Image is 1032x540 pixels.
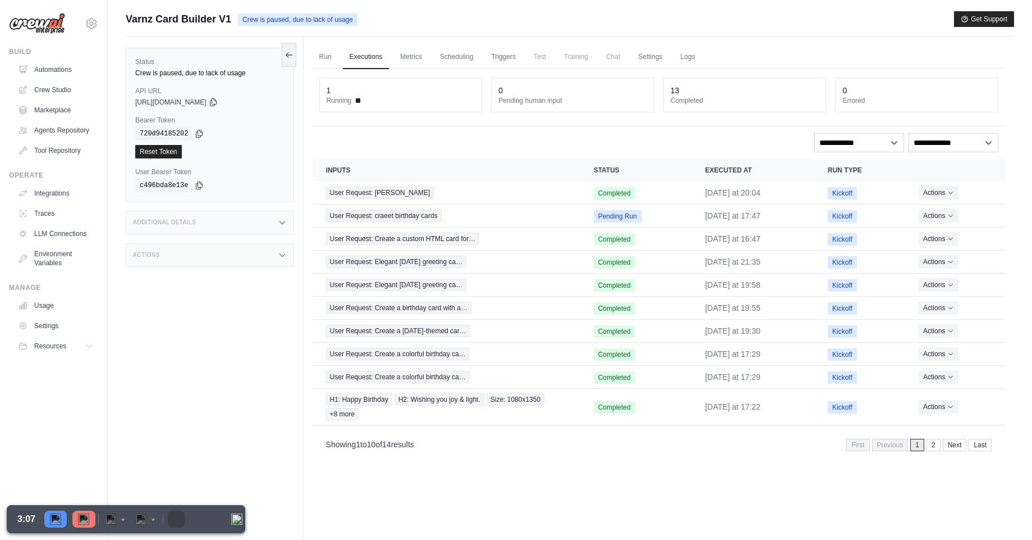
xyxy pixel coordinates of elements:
a: Tool Repository [13,142,98,160]
th: Status [580,159,692,181]
code: c496bda8e13e [135,179,192,192]
time: September 17, 2025 at 16:47 IST [705,234,760,243]
span: Kickoff [828,210,857,223]
span: User Request: craeet birthday cards [326,210,442,222]
nav: Pagination [313,430,1005,459]
h3: Actions [133,252,160,258]
label: Status [135,57,285,66]
span: Kickoff [828,187,857,199]
a: Marketplace [13,101,98,119]
span: [URL][DOMAIN_NAME] [135,98,207,107]
code: 720d94185202 [135,127,192,140]
dt: Errored [842,96,991,105]
span: Completed [594,302,635,315]
a: Settings [631,46,669,69]
nav: Pagination [846,439,992,451]
button: Get Support [954,11,1014,27]
a: Metrics [393,46,429,69]
div: 1 [327,85,331,96]
span: Kickoff [828,233,857,246]
a: View execution details for H1 [326,393,567,420]
a: Traces [13,205,98,223]
time: September 15, 2025 at 17:29 IST [705,350,760,359]
span: Running [327,96,352,105]
time: September 17, 2025 at 17:47 IST [705,211,760,220]
span: Completed [594,348,635,361]
a: View execution details for User Request [326,279,567,291]
span: Crew is paused, due to lack of usage [238,13,357,26]
span: User Request: Create a [DATE]-themed car… [326,325,470,337]
a: View execution details for User Request [326,302,567,314]
span: User Request: Create a custom HTML card for… [326,233,480,245]
time: September 15, 2025 at 19:30 IST [705,326,760,335]
th: Executed at [691,159,814,181]
button: Actions for execution [919,232,958,246]
span: User Request: Elegant [DATE] greeting ca… [326,256,467,268]
span: User Request: Create a colorful birthday ca… [326,348,470,360]
a: Next [943,439,967,451]
a: Crew Studio [13,81,98,99]
span: Kickoff [828,302,857,315]
span: +8 more [326,408,359,420]
span: Kickoff [828,348,857,361]
span: Completed [594,325,635,338]
a: Scheduling [433,46,480,69]
a: View execution details for User Request [326,187,567,199]
span: H2: Wishing you joy & light. [395,393,484,406]
span: 1 [910,439,924,451]
time: September 15, 2025 at 17:22 IST [705,402,760,411]
span: Pending Run [594,210,641,223]
button: Actions for execution [919,255,958,269]
a: 2 [926,439,941,451]
span: Test [527,46,553,68]
span: Resources [34,342,66,351]
a: View execution details for User Request [326,233,567,245]
div: Operate [9,171,98,180]
th: Run Type [814,159,905,181]
button: Resources [13,337,98,355]
time: September 16, 2025 at 19:55 IST [705,303,760,312]
span: User Request: Elegant [DATE] greeting ca… [326,279,467,291]
span: Completed [594,401,635,414]
div: 13 [671,85,680,96]
a: View execution details for User Request [326,210,567,222]
time: September 15, 2025 at 17:29 IST [705,373,760,382]
span: Chat is not available until the deployment is complete [599,46,627,68]
a: LLM Connections [13,225,98,243]
span: Previous [872,439,909,451]
span: Size: 1080x1350 [487,393,544,406]
button: Actions for execution [919,324,958,338]
label: Bearer Token [135,116,285,125]
a: Run [313,46,338,69]
a: View execution details for User Request [326,256,567,268]
section: Crew executions table [313,159,1005,459]
a: Integrations [13,184,98,202]
p: Showing to of results [326,439,414,450]
dt: Pending human input [498,96,647,105]
a: View execution details for User Request [326,325,567,337]
div: Build [9,47,98,56]
dt: Completed [671,96,819,105]
span: Completed [594,256,635,269]
span: Kickoff [828,256,857,269]
a: View execution details for User Request [326,371,567,383]
span: Completed [594,233,635,246]
button: Actions for execution [919,400,958,414]
button: Actions for execution [919,186,958,199]
span: User Request: Create a colorful birthday ca… [326,371,470,383]
label: User Bearer Token [135,167,285,176]
a: Reset Token [135,145,182,158]
span: H1: Happy Birthday [326,393,392,406]
label: API URL [135,87,285,96]
a: Executions [343,46,389,69]
a: Environment Variables [13,245,98,272]
a: Triggers [484,46,522,69]
a: Logs [674,46,702,69]
span: Kickoff [828,401,857,414]
time: September 16, 2025 at 21:35 IST [705,257,760,266]
div: 0 [842,85,847,96]
time: September 17, 2025 at 20:04 IST [705,188,760,197]
a: View execution details for User Request [326,348,567,360]
span: Varnz Card Builder V1 [126,11,231,27]
span: Kickoff [828,371,857,384]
